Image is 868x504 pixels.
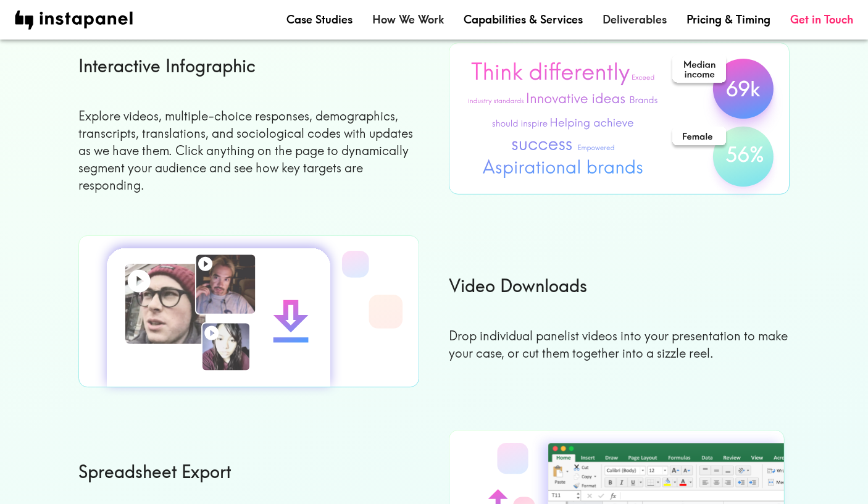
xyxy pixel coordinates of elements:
p: Drop individual panelist videos into your presentation to make your case, or cut them together in... [449,327,790,362]
a: How We Work [372,12,444,27]
a: Case Studies [286,12,353,27]
a: Deliverables [603,12,667,27]
img: instapanel [15,10,133,30]
h6: Spreadsheet Export [78,460,419,484]
a: Pricing & Timing [686,12,770,27]
img: Spreadsheet Export [449,43,790,201]
h6: Interactive Infographic [78,54,419,78]
a: Capabilities & Services [464,12,583,27]
h6: Video Downloads [449,274,790,298]
p: Explore videos, multiple-choice responses, demographics, transcripts, translations, and sociologi... [78,107,419,194]
img: Recruit & Record [78,235,419,396]
a: Get in Touch [790,12,853,27]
